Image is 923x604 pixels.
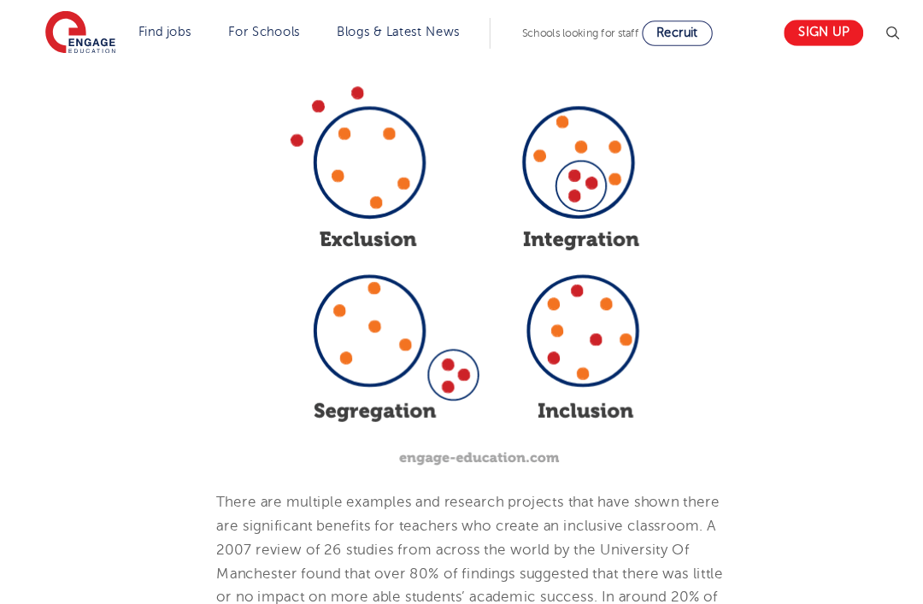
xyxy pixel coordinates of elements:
a: Blogs & Latest News [332,24,448,37]
img: Engage Education [56,10,122,53]
a: For Schools [229,24,297,37]
a: Find jobs [144,24,194,37]
a: Sign up [755,19,830,44]
span: Recruit [634,25,673,38]
a: Recruit [620,20,687,44]
span: Schools looking for staff [507,26,617,38]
